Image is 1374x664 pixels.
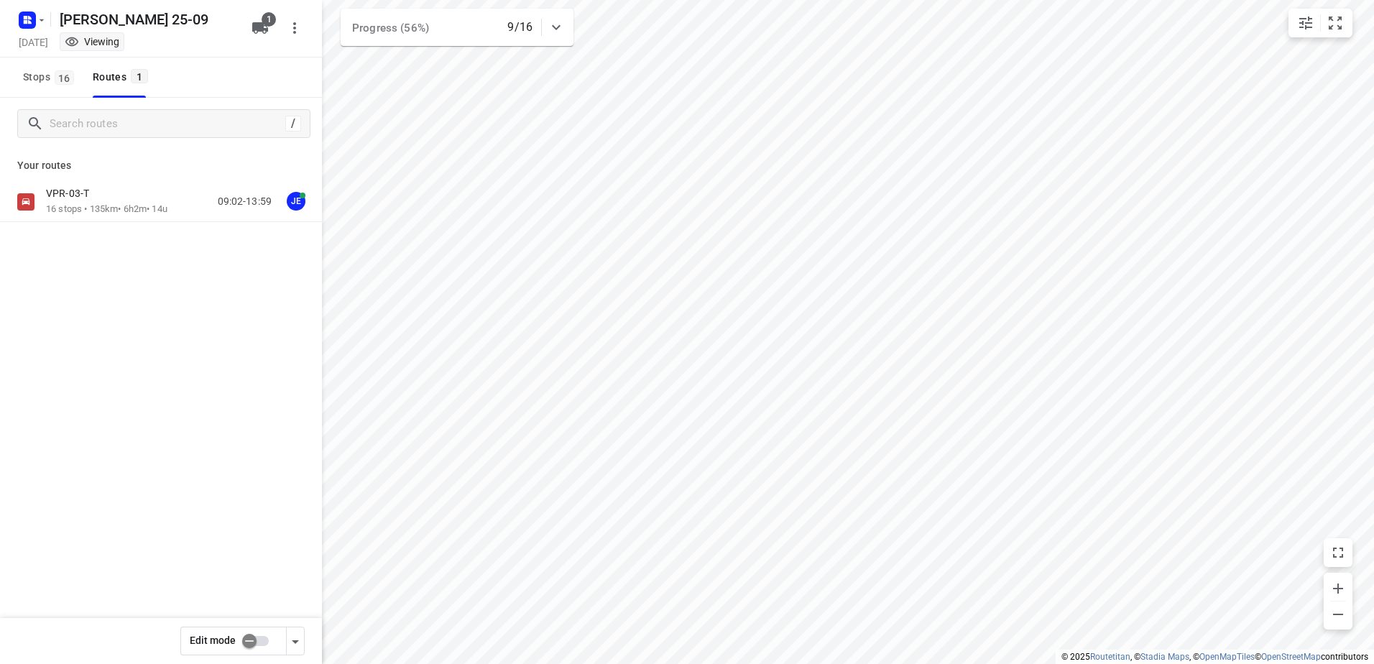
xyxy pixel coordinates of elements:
span: Edit mode [190,635,236,646]
p: VPR-03-T [46,187,98,200]
span: Stops [23,68,78,86]
p: 16 stops • 135km • 6h2m • 14u [46,203,167,216]
input: Search routes [50,113,285,135]
p: 09:02-13:59 [218,194,272,209]
span: 1 [131,69,148,83]
span: Progress (56%) [352,22,429,34]
p: 9/16 [507,19,532,36]
a: OpenStreetMap [1261,652,1321,662]
button: More [280,14,309,42]
div: small contained button group [1288,9,1352,37]
div: Routes [93,68,152,86]
a: Stadia Maps [1140,652,1189,662]
button: Map settings [1291,9,1320,37]
div: Driver app settings [287,632,304,650]
div: Progress (56%)9/16 [341,9,573,46]
div: You are currently in view mode. To make any changes, go to edit project. [65,34,119,49]
span: 1 [262,12,276,27]
p: Your routes [17,158,305,173]
button: 1 [246,14,275,42]
div: / [285,116,301,132]
a: OpenMapTiles [1199,652,1255,662]
button: Fit zoom [1321,9,1350,37]
li: © 2025 , © , © © contributors [1061,652,1368,662]
a: Routetitan [1090,652,1130,662]
span: 16 [55,70,74,85]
